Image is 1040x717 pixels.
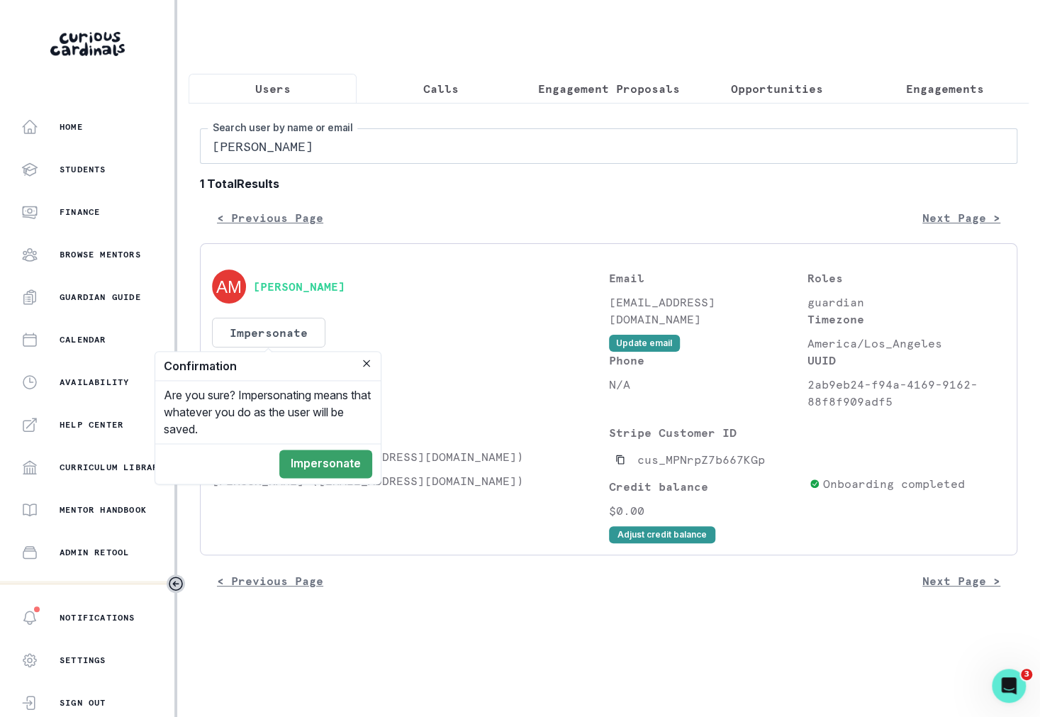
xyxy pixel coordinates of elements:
p: Sign Out [60,697,106,708]
p: [PERSON_NAME] ([EMAIL_ADDRESS][DOMAIN_NAME]) [212,448,609,465]
p: Availability [60,377,129,388]
p: Finance [60,206,100,218]
p: Opportunities [731,80,823,97]
button: Next Page > [905,204,1017,232]
p: Admin Retool [60,547,129,558]
p: Students [212,424,609,441]
p: Curriculum Library [60,462,164,473]
p: Guardian Guide [60,291,141,303]
p: UUID [807,352,1005,369]
iframe: Intercom live chat [992,669,1026,703]
button: Toggle sidebar [167,574,185,593]
p: Onboarding completed [822,475,964,492]
header: Confirmation [155,352,381,381]
p: Students [60,164,106,175]
p: Engagement Proposals [538,80,680,97]
p: Engagements [906,80,984,97]
div: Are you sure? Impersonating means that whatever you do as the user will be saved. [155,381,381,443]
button: Copied to clipboard [609,448,632,471]
span: 3 [1021,669,1032,680]
p: Timezone [807,311,1005,328]
p: Email [609,269,807,287]
p: guardian [807,294,1005,311]
button: Impersonate [212,318,325,348]
p: Credit balance [609,478,804,495]
p: [PERSON_NAME] ([EMAIL_ADDRESS][DOMAIN_NAME]) [212,472,609,489]
p: Calls [423,80,459,97]
p: Calendar [60,334,106,345]
button: Adjust credit balance [609,526,715,543]
p: Settings [60,655,106,666]
p: America/Los_Angeles [807,335,1005,352]
button: [PERSON_NAME] [253,279,345,294]
p: Home [60,121,83,133]
button: Impersonate [279,450,372,478]
p: cus_MPNrpZ7b667KGp [637,451,765,468]
p: Users [255,80,291,97]
p: N/A [609,376,807,393]
p: 2ab9eb24-f94a-4169-9162-88f8f909adf5 [807,376,1005,410]
p: Browse Mentors [60,249,141,260]
img: svg [212,269,246,304]
p: Stripe Customer ID [609,424,804,441]
p: $0.00 [609,502,804,519]
button: < Previous Page [200,204,340,232]
p: Roles [807,269,1005,287]
button: Close [358,355,375,372]
p: Notifications [60,612,135,623]
p: Phone [609,352,807,369]
p: Mentor Handbook [60,504,147,516]
p: Help Center [60,419,123,430]
button: Next Page > [905,567,1017,595]
b: 1 Total Results [200,175,1017,192]
p: [EMAIL_ADDRESS][DOMAIN_NAME] [609,294,807,328]
button: Update email [609,335,680,352]
img: Curious Cardinals Logo [50,32,125,56]
button: < Previous Page [200,567,340,595]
